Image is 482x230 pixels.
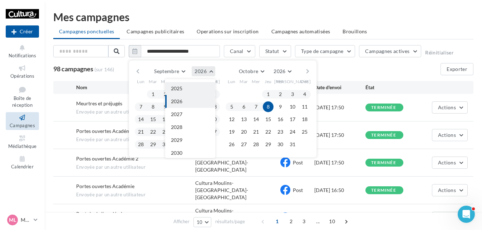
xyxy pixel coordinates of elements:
[263,89,274,100] button: 1
[371,160,396,165] div: terminée
[9,53,36,58] span: Notifications
[148,89,158,100] button: 1
[192,66,215,76] button: 2026
[251,101,261,112] button: 7
[275,101,286,112] button: 9
[6,213,39,227] a: Ml Moulin les Metz
[6,133,39,150] a: Médiathèque
[76,128,138,134] span: Portes ouvertes Académie 3
[299,89,310,100] button: 4
[226,126,237,137] button: 19
[271,216,283,227] span: 1
[263,114,274,125] button: 15
[365,84,417,91] div: État
[76,84,195,91] div: Nom
[263,139,274,150] button: 29
[239,68,258,74] span: Octobre
[300,78,309,85] span: Dim
[171,98,182,104] span: 2026
[76,183,134,189] span: Portes ouvertes Académie
[151,66,188,76] button: Septembre
[285,216,297,227] span: 2
[160,89,171,100] button: 2
[160,139,171,150] button: 30
[10,73,34,79] span: Opérations
[161,78,169,85] span: Mer
[160,101,171,112] button: 9
[226,139,237,150] button: 26
[76,192,195,198] span: Envoyée par un autre utilisateur
[76,164,195,171] span: Envoyée par un autre utilisateur
[6,83,39,110] a: Boîte de réception
[195,152,280,173] div: Cultura Moulins-[GEOGRAPHIC_DATA]-[GEOGRAPHIC_DATA]
[21,216,31,224] p: Moulin les Metz
[365,48,409,54] span: Campagnes actives
[359,45,421,57] button: Campagnes actives
[432,212,468,224] button: Actions
[165,95,215,108] button: 2026
[275,114,286,125] button: 16
[299,114,310,125] button: 18
[299,126,310,137] button: 25
[197,219,203,225] span: 10
[197,28,259,34] span: Operations sur inscription
[326,216,338,227] span: 10
[171,111,182,117] span: 2027
[6,42,39,60] button: Notifications
[251,114,261,125] button: 14
[271,28,330,34] span: Campagnes automatisées
[263,126,274,137] button: 22
[287,126,298,137] button: 24
[12,95,33,108] span: Boîte de réception
[224,45,255,57] button: Canal
[314,159,365,166] div: [DATE] 17:50
[76,211,125,217] span: Rentrée de l'académie
[136,139,146,150] button: 28
[274,78,311,85] span: [PERSON_NAME]
[371,188,396,193] div: terminée
[314,84,365,91] div: Date d'envoi
[160,126,171,137] button: 23
[251,139,261,150] button: 28
[236,66,267,76] button: Octobre
[165,134,215,147] button: 2029
[76,136,195,143] span: Envoyée par un autre utilisateur
[371,133,396,138] div: terminée
[458,206,475,223] iframe: Intercom live chat
[287,114,298,125] button: 17
[287,89,298,100] button: 3
[287,139,298,150] button: 31
[238,101,249,112] button: 6
[6,63,39,80] a: Opérations
[148,101,158,112] button: 8
[136,126,146,137] button: 21
[259,45,291,57] button: Statut
[293,159,303,166] span: Post
[314,187,365,194] div: [DATE] 16:50
[165,82,215,95] button: 2025
[275,126,286,137] button: 23
[371,105,396,110] div: terminée
[136,101,146,112] button: 7
[171,124,182,130] span: 2028
[8,143,37,149] span: Médiathèque
[6,112,39,130] a: Campagnes
[215,218,245,225] span: résultats/page
[10,123,35,128] span: Campagnes
[173,218,190,225] span: Afficher
[432,184,468,196] button: Actions
[432,101,468,114] button: Actions
[149,78,157,85] span: Mar
[299,101,310,112] button: 11
[287,101,298,112] button: 10
[210,78,218,85] span: Dim
[195,179,280,201] div: Cultura Moulins-[GEOGRAPHIC_DATA]-[GEOGRAPHIC_DATA]
[226,114,237,125] button: 12
[6,153,39,171] a: Calendrier
[271,66,294,76] button: 2026
[171,85,182,91] span: 2025
[295,45,355,57] button: Type de campagne
[76,155,138,162] span: Portes ouvertes Académie 2
[275,89,286,100] button: 2
[312,216,324,227] span: ...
